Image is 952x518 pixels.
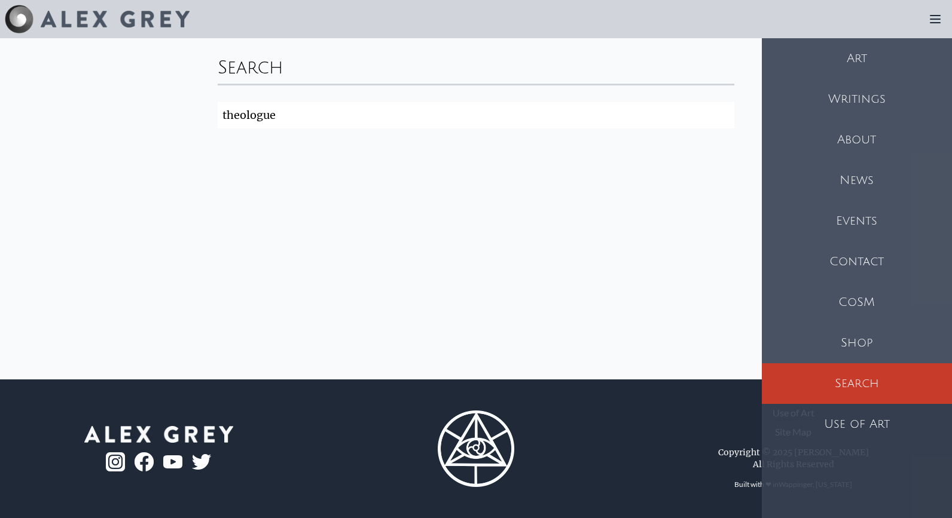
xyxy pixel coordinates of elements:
[762,119,952,160] a: About
[218,102,734,128] input: Search...
[218,48,734,84] div: Search
[106,452,125,471] img: ig-logo.png
[762,363,952,404] a: Search
[163,455,182,469] img: youtube-logo.png
[762,241,952,282] a: Contact
[762,201,952,241] a: Events
[762,160,952,201] a: News
[762,404,952,445] a: Use of Art
[192,454,211,470] img: twitter-logo.png
[762,79,952,119] a: Writings
[730,475,857,494] div: Built with ❤ in
[762,38,952,79] a: Art
[762,282,952,323] a: CoSM
[718,446,869,458] div: Copyright © 2025 [PERSON_NAME]
[135,452,154,471] img: fb-logo.png
[762,323,952,363] a: Shop
[753,458,834,470] div: All Rights Reserved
